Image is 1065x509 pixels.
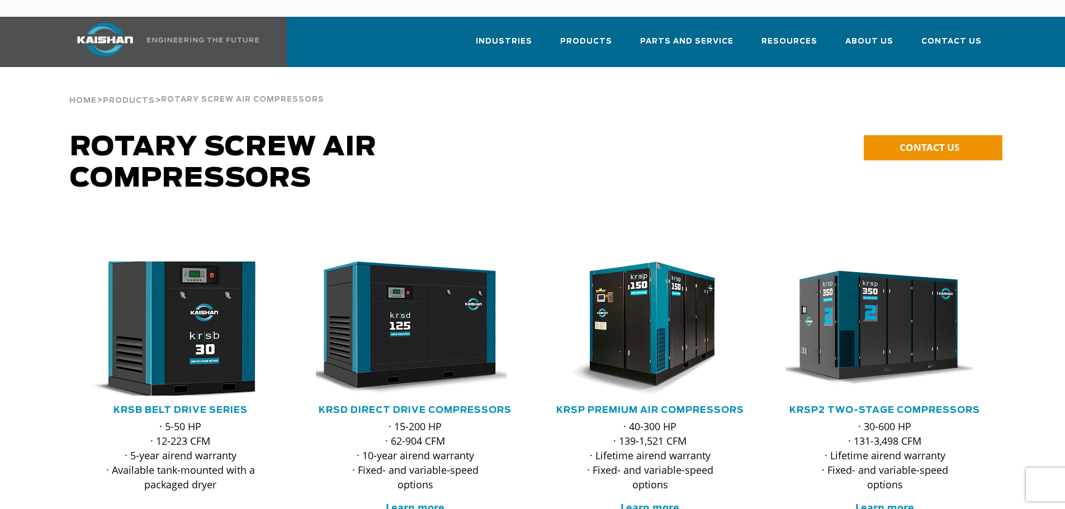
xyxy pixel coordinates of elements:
img: krsp150 [542,261,741,396]
a: CONTACT US [864,135,1002,160]
div: > > [69,67,324,110]
p: · 30-600 HP · 131-3,498 CFM · Lifetime airend warranty · Fixed- and variable-speed options [808,419,962,492]
img: krsb30 [63,255,282,402]
span: Resources [761,35,817,48]
a: Products [560,27,612,65]
a: KRSP Premium Air Compressors [556,406,744,415]
div: krsd125 [316,261,515,396]
img: krsp350 [777,261,976,396]
a: KRSD Direct Drive Compressors [319,406,512,415]
a: KRSB Belt Drive Series [113,406,248,415]
div: krsb30 [81,261,280,396]
span: Rotary Screw Air Compressors [161,96,324,103]
div: krsp150 [551,261,750,396]
a: About Us [845,27,893,65]
img: Engineering the future [147,37,259,42]
span: Rotary Screw Air Compressors [70,134,377,192]
span: CONTACT US [900,141,959,154]
a: KRSP2 Two-Stage Compressors [789,406,980,415]
span: Industries [476,35,532,48]
img: krsd125 [307,261,507,396]
a: Resources [761,27,817,65]
span: Parts and Service [640,35,733,48]
a: Contact Us [921,27,982,65]
span: Products [560,35,612,48]
p: · 15-200 HP · 62-904 CFM · 10-year airend warranty · Fixed- and variable-speed options [338,419,493,492]
a: Parts and Service [640,27,733,65]
a: Home [69,95,97,105]
span: About Us [845,35,893,48]
img: kaishan logo [63,23,147,56]
a: Kaishan USA [63,17,261,67]
span: Products [103,97,155,104]
a: Products [103,95,155,105]
span: Home [69,97,97,104]
span: Contact Us [921,35,982,48]
p: · 40-300 HP · 139-1,521 CFM · Lifetime airend warranty · Fixed- and variable-speed options [573,419,727,492]
a: Industries [476,27,532,65]
div: krsp350 [785,261,984,396]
